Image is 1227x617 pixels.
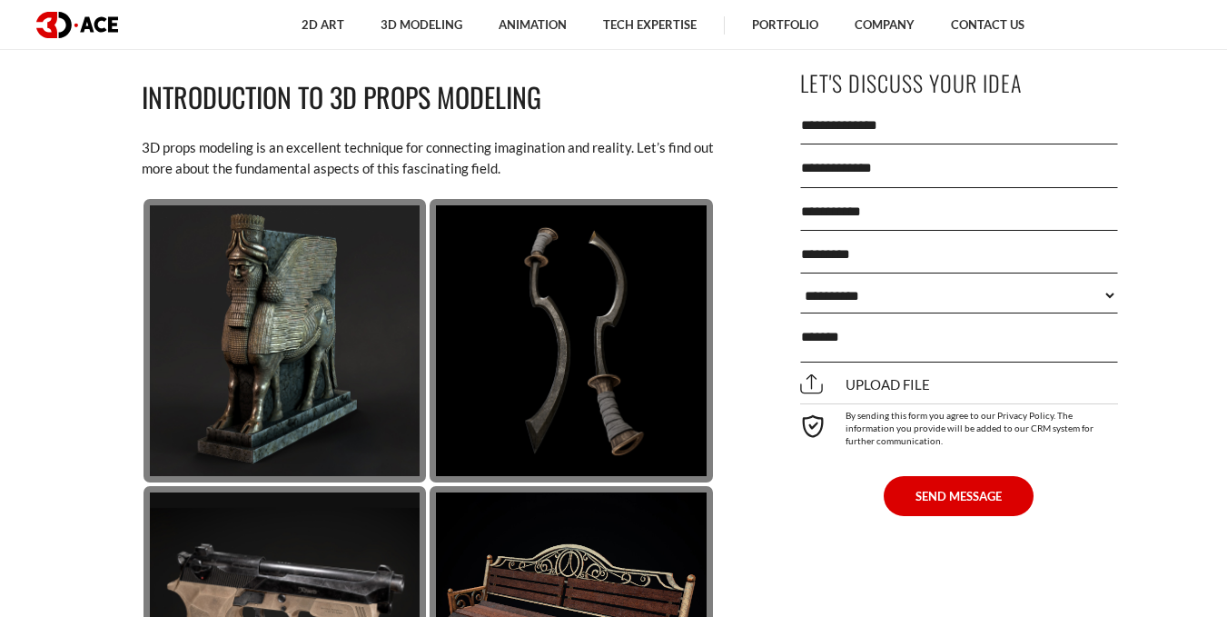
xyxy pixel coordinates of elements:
img: logo dark [36,12,118,38]
div: By sending this form you agree to our Privacy Policy. The information you provide will be added t... [800,403,1118,447]
img: lamassu lion statue 3d props [143,199,427,483]
p: Let's Discuss Your Idea [800,63,1118,104]
img: 3d game weapon props skyscraper [430,199,713,483]
span: Upload file [800,376,930,393]
h2: Introduction to 3D Props Modeling [142,76,741,119]
button: SEND MESSAGE [884,476,1034,516]
p: 3D props modeling is an excellent technique for connecting imagination and reality. Let’s find ou... [142,137,741,180]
